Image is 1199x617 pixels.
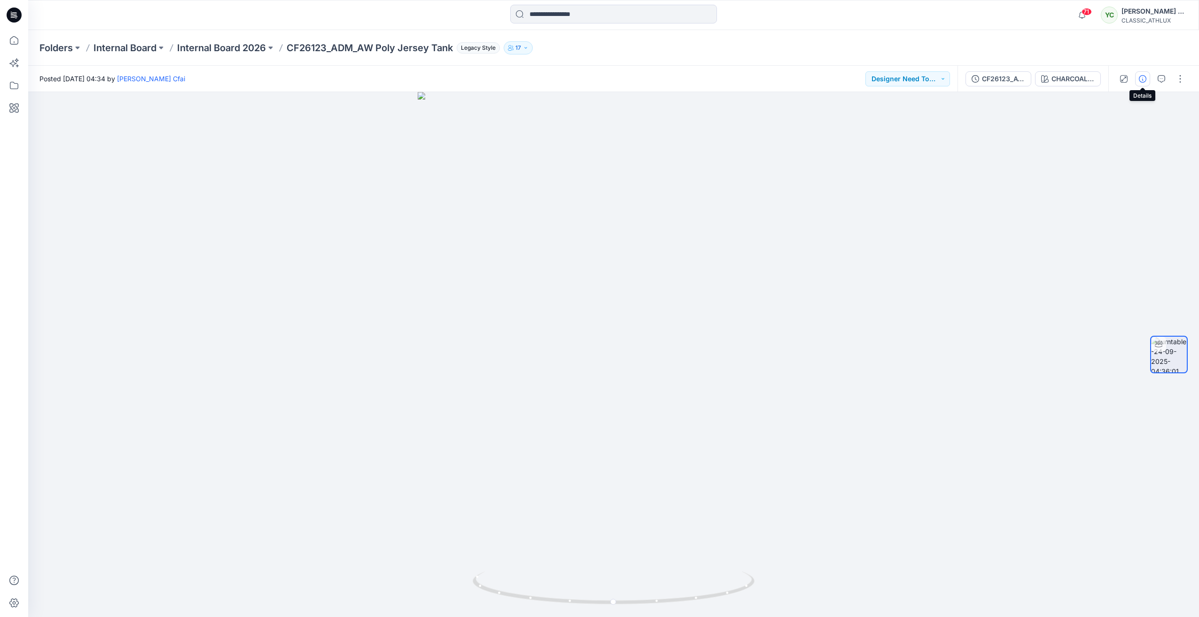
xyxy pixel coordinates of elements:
[1051,74,1095,84] div: CHARCOAL GREY SPACE DYE
[117,75,185,83] a: [PERSON_NAME] Cfai
[93,41,156,54] a: Internal Board
[457,42,500,54] span: Legacy Style
[1151,337,1187,372] img: turntable-24-09-2025-04:36:01
[982,74,1025,84] div: CF26123_AW Poly Jersey Tank-REG
[1121,6,1187,17] div: [PERSON_NAME] Cfai
[453,41,500,54] button: Legacy Style
[177,41,266,54] a: Internal Board 2026
[39,41,73,54] a: Folders
[1135,71,1150,86] button: Details
[287,41,453,54] p: CF26123_ADM_AW Poly Jersey Tank
[1101,7,1118,23] div: YC
[515,43,521,53] p: 17
[965,71,1031,86] button: CF26123_AW Poly Jersey Tank-REG
[504,41,533,54] button: 17
[1035,71,1101,86] button: CHARCOAL GREY SPACE DYE
[1082,8,1092,15] span: 71
[39,74,185,84] span: Posted [DATE] 04:34 by
[1121,17,1187,24] div: CLASSIC_ATHLUX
